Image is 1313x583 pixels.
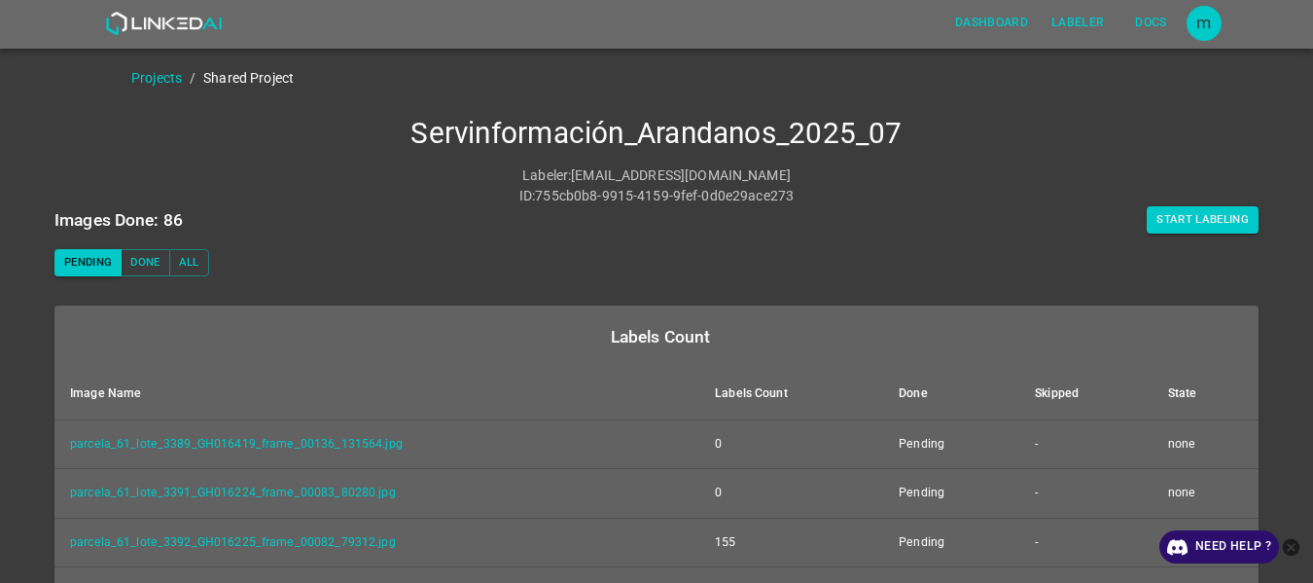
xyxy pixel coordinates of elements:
td: Pending [883,419,1019,469]
div: m [1187,6,1222,41]
button: Start Labeling [1147,206,1259,234]
th: State [1153,368,1259,420]
button: Labeler [1044,7,1112,39]
td: none [1153,419,1259,469]
button: Dashboard [947,7,1036,39]
p: 755cb0b8-9915-4159-9fef-0d0e29ace273 [535,186,794,206]
a: Dashboard [943,3,1040,43]
a: Projects [131,70,182,86]
p: Shared Project [203,68,294,89]
td: Pending [883,518,1019,567]
p: Labeler : [522,165,571,186]
td: 155 [699,518,883,567]
button: Pending [54,249,122,276]
a: parcela_61_lote_3392_GH016225_frame_00082_79312.jpg [70,535,396,549]
button: close-help [1279,530,1303,564]
button: Open settings [1187,6,1222,41]
a: Labeler [1040,3,1116,43]
td: - [1019,469,1152,519]
th: Image Name [54,368,699,420]
h6: Images Done: 86 [54,206,183,234]
img: LinkedAI [105,12,223,35]
a: parcela_61_lote_3391_GH016224_frame_00083_80280.jpg [70,486,396,499]
td: none [1153,518,1259,567]
p: ID : [519,186,535,206]
th: Labels Count [699,368,883,420]
a: Need Help ? [1159,530,1279,564]
button: All [169,249,209,276]
button: Done [121,249,169,276]
button: Docs [1120,7,1183,39]
a: parcela_61_lote_3389_GH016419_frame_00136_131564.jpg [70,437,403,451]
td: 0 [699,419,883,469]
td: - [1019,419,1152,469]
nav: breadcrumb [131,68,1313,89]
td: none [1153,469,1259,519]
td: 0 [699,469,883,519]
th: Skipped [1019,368,1152,420]
td: - [1019,518,1152,567]
div: Labels Count [70,323,1251,350]
a: Docs [1117,3,1187,43]
td: Pending [883,469,1019,519]
h4: Servinformación_Arandanos_2025_07 [54,116,1259,152]
li: / [190,68,195,89]
th: Done [883,368,1019,420]
p: [EMAIL_ADDRESS][DOMAIN_NAME] [571,165,791,186]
